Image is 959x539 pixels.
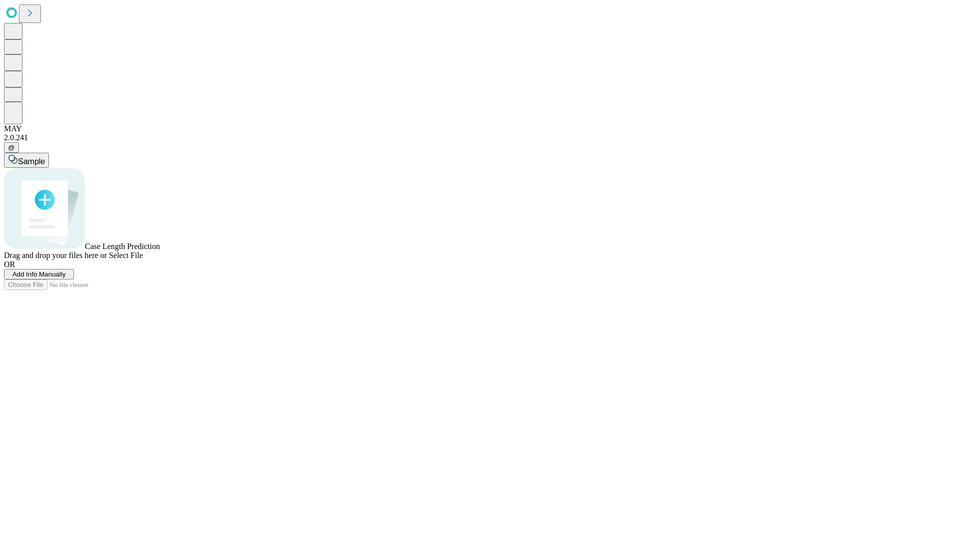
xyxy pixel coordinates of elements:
div: 2.0.241 [4,133,955,142]
span: Add Info Manually [12,270,66,278]
span: OR [4,260,15,269]
span: Sample [18,157,45,166]
button: Add Info Manually [4,269,74,279]
span: Case Length Prediction [85,242,160,251]
span: Drag and drop your files here or [4,251,107,260]
button: Sample [4,153,49,168]
span: @ [8,144,15,151]
button: @ [4,142,19,153]
span: Select File [109,251,143,260]
div: MAY [4,124,955,133]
